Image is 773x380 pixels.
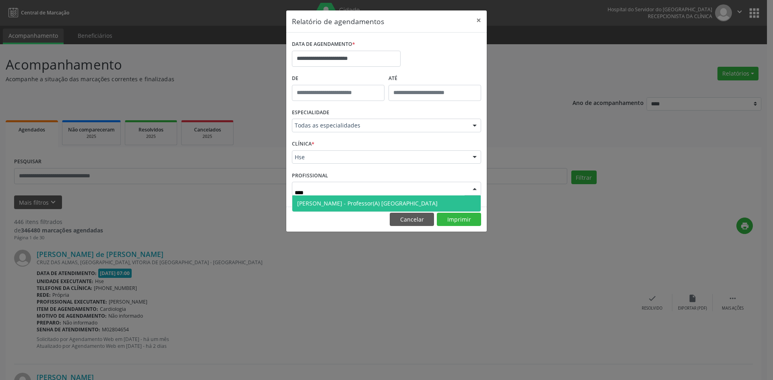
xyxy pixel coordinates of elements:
[471,10,487,30] button: Close
[292,107,329,119] label: ESPECIALIDADE
[437,213,481,226] button: Imprimir
[292,72,384,85] label: De
[389,72,481,85] label: ATÉ
[292,16,384,27] h5: Relatório de agendamentos
[292,38,355,51] label: DATA DE AGENDAMENTO
[390,213,434,226] button: Cancelar
[295,121,465,129] span: Todas as especialidades
[297,199,438,207] span: [PERSON_NAME] - Professor(A) [GEOGRAPHIC_DATA]
[292,169,328,182] label: PROFISSIONAL
[292,138,314,150] label: CLÍNICA
[295,153,465,161] span: Hse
